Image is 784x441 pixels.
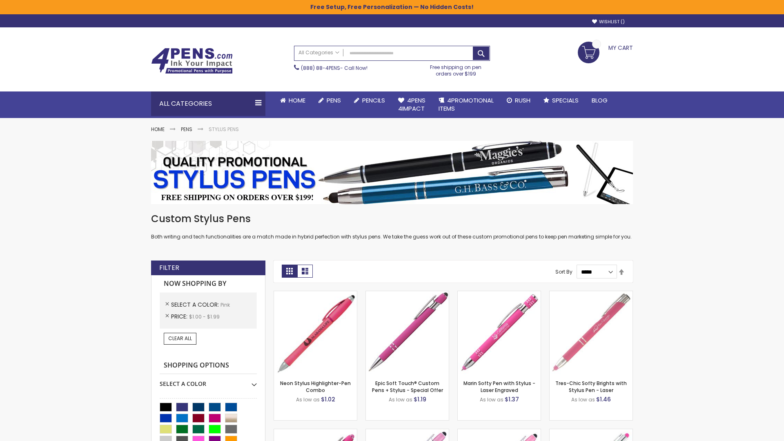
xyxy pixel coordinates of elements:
[422,61,490,77] div: Free shipping on pen orders over $199
[555,380,627,393] a: Tres-Chic Softy Brights with Stylus Pen - Laser
[389,396,412,403] span: As low as
[274,291,357,298] a: Neon Stylus Highlighter-Pen Combo-Pink
[159,263,179,272] strong: Filter
[463,380,535,393] a: Marin Softy Pen with Stylus - Laser Engraved
[164,333,196,344] a: Clear All
[596,395,611,403] span: $1.46
[151,212,633,225] h1: Custom Stylus Pens
[414,395,426,403] span: $1.19
[321,395,335,403] span: $1.02
[505,395,519,403] span: $1.37
[458,429,541,436] a: Ellipse Stylus Pen - ColorJet-Pink
[537,91,585,109] a: Specials
[372,380,443,393] a: Epic Soft Touch® Custom Pens + Stylus - Special Offer
[301,65,340,71] a: (888) 88-4PENS
[500,91,537,109] a: Rush
[552,96,579,105] span: Specials
[458,291,541,298] a: Marin Softy Pen with Stylus - Laser Engraved-Pink
[160,275,257,292] strong: Now Shopping by
[298,49,339,56] span: All Categories
[181,126,192,133] a: Pens
[432,91,500,118] a: 4PROMOTIONALITEMS
[168,335,192,342] span: Clear All
[458,291,541,374] img: Marin Softy Pen with Stylus - Laser Engraved-Pink
[289,96,305,105] span: Home
[550,291,633,374] img: Tres-Chic Softy Brights with Stylus Pen - Laser-Pink
[592,96,608,105] span: Blog
[347,91,392,109] a: Pencils
[571,396,595,403] span: As low as
[398,96,425,113] span: 4Pens 4impact
[220,301,230,308] span: Pink
[362,96,385,105] span: Pencils
[274,291,357,374] img: Neon Stylus Highlighter-Pen Combo-Pink
[294,46,343,60] a: All Categories
[392,91,432,118] a: 4Pens4impact
[151,126,165,133] a: Home
[366,291,449,298] a: 4P-MS8B-Pink
[151,48,233,74] img: 4Pens Custom Pens and Promotional Products
[550,429,633,436] a: Tres-Chic Softy with Stylus Top Pen - ColorJet-Pink
[151,141,633,204] img: Stylus Pens
[480,396,503,403] span: As low as
[209,126,239,133] strong: Stylus Pens
[296,396,320,403] span: As low as
[274,91,312,109] a: Home
[327,96,341,105] span: Pens
[280,380,351,393] a: Neon Stylus Highlighter-Pen Combo
[366,291,449,374] img: 4P-MS8B-Pink
[592,19,625,25] a: Wishlist
[189,313,220,320] span: $1.00 - $1.99
[585,91,614,109] a: Blog
[274,429,357,436] a: Ellipse Softy Brights with Stylus Pen - Laser-Pink
[555,268,572,275] label: Sort By
[550,291,633,298] a: Tres-Chic Softy Brights with Stylus Pen - Laser-Pink
[282,265,297,278] strong: Grid
[301,65,367,71] span: - Call Now!
[151,212,633,241] div: Both writing and tech functionalities are a match made in hybrid perfection with stylus pens. We ...
[171,301,220,309] span: Select A Color
[515,96,530,105] span: Rush
[312,91,347,109] a: Pens
[160,374,257,388] div: Select A Color
[171,312,189,321] span: Price
[366,429,449,436] a: Ellipse Stylus Pen - LaserMax-Pink
[151,91,265,116] div: All Categories
[439,96,494,113] span: 4PROMOTIONAL ITEMS
[160,357,257,374] strong: Shopping Options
